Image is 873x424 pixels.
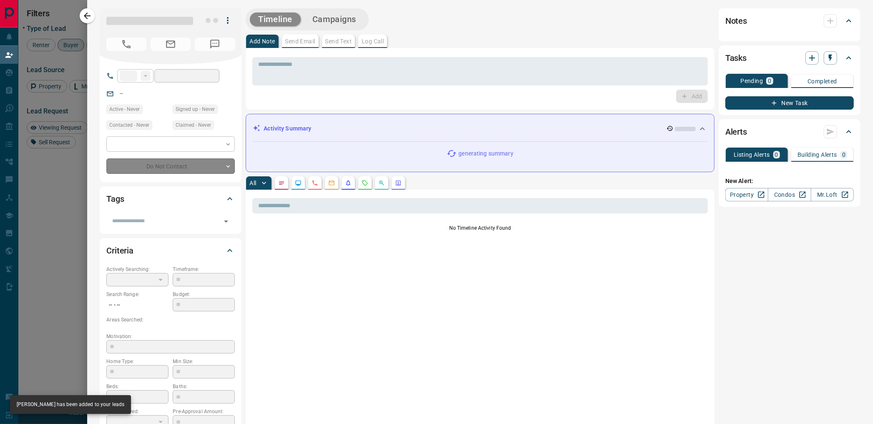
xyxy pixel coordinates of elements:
p: Areas Searched: [106,316,235,324]
div: Alerts [725,122,854,142]
p: Building Alerts [798,152,837,158]
p: Timeframe: [173,266,235,273]
span: No Number [195,38,235,51]
svg: Notes [278,180,285,186]
p: Completed [808,78,837,84]
div: Do Not Contact [106,158,235,174]
p: Actively Searching: [106,266,169,273]
h2: Tags [106,192,124,206]
p: Search Range: [106,291,169,298]
p: Listing Alerts [734,152,770,158]
p: Home Type: [106,358,169,365]
button: Open [220,216,232,227]
div: Activity Summary [253,121,707,136]
svg: Emails [328,180,335,186]
span: No Email [151,38,191,51]
p: Beds: [106,383,169,390]
span: Active - Never [109,105,140,113]
p: Pre-Approved: [106,408,169,415]
button: Timeline [250,13,301,26]
h2: Tasks [725,51,747,65]
span: Claimed - Never [176,121,211,129]
svg: Agent Actions [395,180,402,186]
div: Criteria [106,241,235,261]
p: All [249,180,256,186]
button: Campaigns [304,13,365,26]
h2: Alerts [725,125,747,138]
p: No Timeline Activity Found [252,224,708,232]
p: Motivation: [106,333,235,340]
a: Condos [768,188,811,201]
span: Contacted - Never [109,121,149,129]
svg: Requests [362,180,368,186]
p: Min Size: [173,358,235,365]
div: Tags [106,189,235,209]
svg: Lead Browsing Activity [295,180,302,186]
a: Property [725,188,768,201]
a: Mr.Loft [811,188,854,201]
p: 0 [775,152,778,158]
svg: Opportunities [378,180,385,186]
a: -- [120,90,123,97]
div: [PERSON_NAME] has been added to your leads [17,398,124,411]
p: Activity Summary [264,124,311,133]
span: No Number [106,38,146,51]
p: generating summary [458,149,513,158]
h2: Notes [725,14,747,28]
svg: Calls [312,180,318,186]
h2: Criteria [106,244,133,257]
p: Baths: [173,383,235,390]
svg: Listing Alerts [345,180,352,186]
p: Pending [740,78,763,84]
button: New Task [725,96,854,110]
span: Signed up - Never [176,105,215,113]
p: Pre-Approval Amount: [173,408,235,415]
p: 0 [842,152,845,158]
p: 0 [768,78,771,84]
p: Add Note [249,38,275,44]
p: -- - -- [106,298,169,312]
p: Budget: [173,291,235,298]
div: Tasks [725,48,854,68]
div: Notes [725,11,854,31]
p: New Alert: [725,177,854,186]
